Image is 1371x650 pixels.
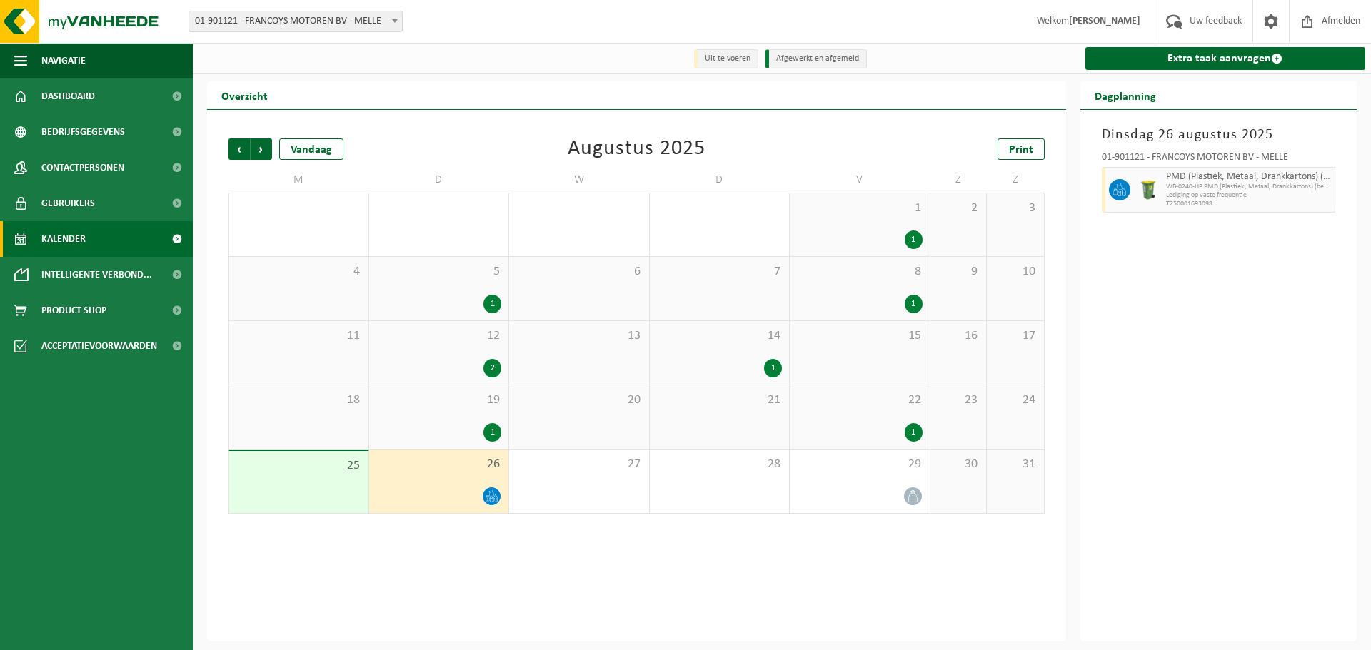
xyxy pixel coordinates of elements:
[568,138,705,160] div: Augustus 2025
[1102,153,1336,167] div: 01-901121 - FRANCOYS MOTOREN BV - MELLE
[938,392,980,408] span: 23
[994,457,1036,472] span: 31
[938,457,980,472] span: 30
[657,457,783,472] span: 28
[938,264,980,280] span: 9
[236,264,361,280] span: 4
[41,186,95,221] span: Gebruikers
[1138,179,1159,200] img: WB-0240-HPE-GN-50
[657,328,783,344] span: 14
[376,264,502,280] span: 5
[905,230,923,249] div: 1
[657,264,783,280] span: 7
[1085,47,1366,70] a: Extra taak aanvragen
[516,457,642,472] span: 27
[41,293,106,328] span: Product Shop
[41,43,86,78] span: Navigatie
[694,49,758,68] li: Uit te voeren
[994,264,1036,280] span: 10
[236,392,361,408] span: 18
[228,138,250,160] span: Vorige
[376,392,502,408] span: 19
[657,392,783,408] span: 21
[369,167,510,193] td: D
[483,423,501,442] div: 1
[41,114,125,150] span: Bedrijfsgegevens
[938,328,980,344] span: 16
[1166,171,1332,183] span: PMD (Plastiek, Metaal, Drankkartons) (bedrijven)
[994,328,1036,344] span: 17
[790,167,930,193] td: V
[797,392,923,408] span: 22
[998,138,1045,160] a: Print
[207,81,282,109] h2: Overzicht
[41,150,124,186] span: Contactpersonen
[228,167,369,193] td: M
[764,359,782,377] div: 1
[7,619,238,650] iframe: chat widget
[905,423,923,442] div: 1
[987,167,1044,193] td: Z
[1069,16,1140,26] strong: [PERSON_NAME]
[279,138,343,160] div: Vandaag
[765,49,867,68] li: Afgewerkt en afgemeld
[797,457,923,472] span: 29
[1009,144,1033,156] span: Print
[650,167,790,193] td: D
[189,11,402,31] span: 01-901121 - FRANCOYS MOTOREN BV - MELLE
[1102,124,1336,146] h3: Dinsdag 26 augustus 2025
[376,328,502,344] span: 12
[41,221,86,257] span: Kalender
[509,167,650,193] td: W
[41,328,157,364] span: Acceptatievoorwaarden
[1166,183,1332,191] span: WB-0240-HP PMD (Plastiek, Metaal, Drankkartons) (bedrijven)
[516,264,642,280] span: 6
[797,328,923,344] span: 15
[483,359,501,377] div: 2
[516,328,642,344] span: 13
[1080,81,1170,109] h2: Dagplanning
[938,200,980,216] span: 2
[251,138,272,160] span: Volgende
[376,457,502,472] span: 26
[930,167,988,193] td: Z
[994,200,1036,216] span: 3
[1166,200,1332,208] span: T250001693098
[1166,191,1332,200] span: Lediging op vaste frequentie
[41,78,95,114] span: Dashboard
[905,295,923,313] div: 1
[516,392,642,408] span: 20
[483,295,501,313] div: 1
[189,11,403,32] span: 01-901121 - FRANCOYS MOTOREN BV - MELLE
[797,200,923,216] span: 1
[41,257,152,293] span: Intelligente verbond...
[236,458,361,474] span: 25
[797,264,923,280] span: 8
[994,392,1036,408] span: 24
[236,328,361,344] span: 11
